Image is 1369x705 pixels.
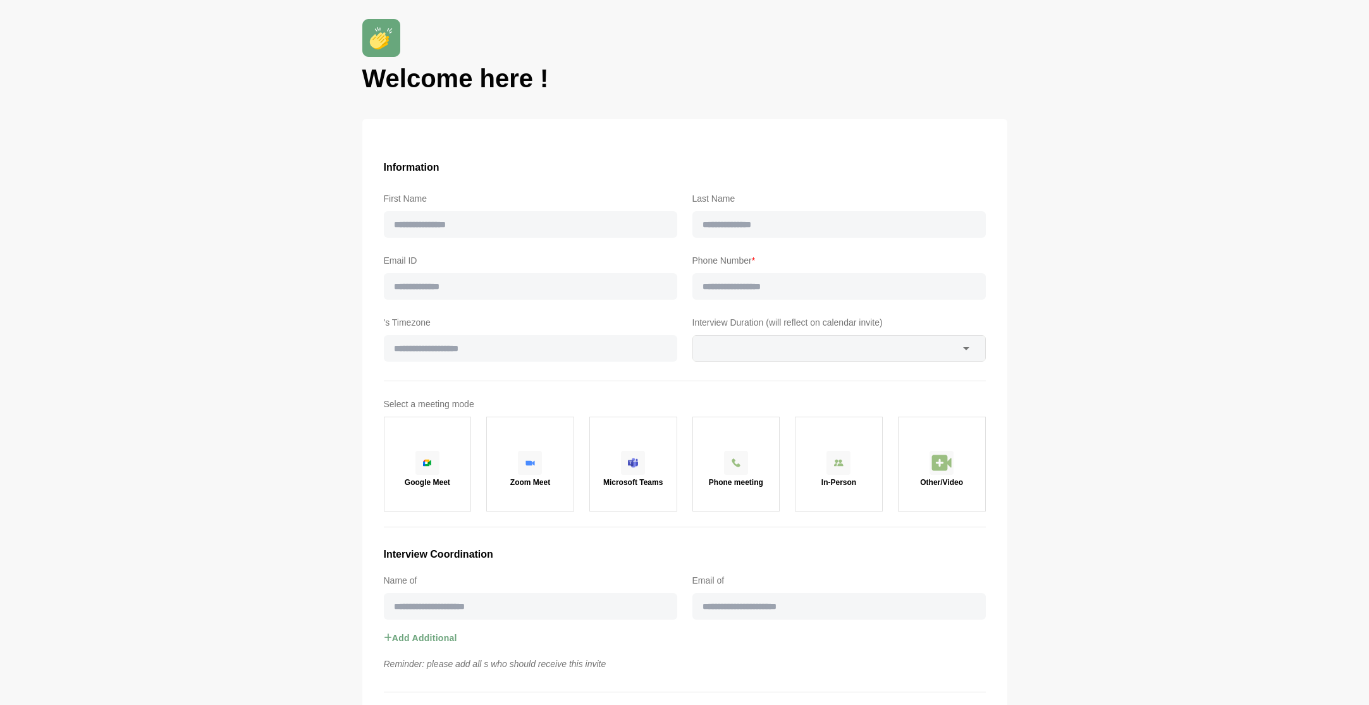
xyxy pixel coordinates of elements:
button: Add Additional [384,620,457,656]
label: Email ID [384,253,677,268]
label: Last Name [692,191,986,206]
p: Google Meet [405,479,450,486]
label: Select a meeting mode [384,396,986,412]
h3: Information [384,159,986,176]
p: Zoom Meet [510,479,550,486]
label: 's Timezone [384,315,677,330]
label: First Name [384,191,677,206]
label: Interview Duration (will reflect on calendar invite) [692,315,986,330]
p: Phone meeting [709,479,763,486]
p: Microsoft Teams [603,479,663,486]
h3: Interview Coordination [384,546,986,563]
p: Reminder: please add all s who should receive this invite [376,656,993,671]
p: Other/Video [920,479,963,486]
label: Email of [692,573,986,588]
p: In-Person [821,479,856,486]
label: Phone Number [692,253,986,268]
label: Name of [384,573,677,588]
h1: Welcome here ! [362,62,1007,95]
